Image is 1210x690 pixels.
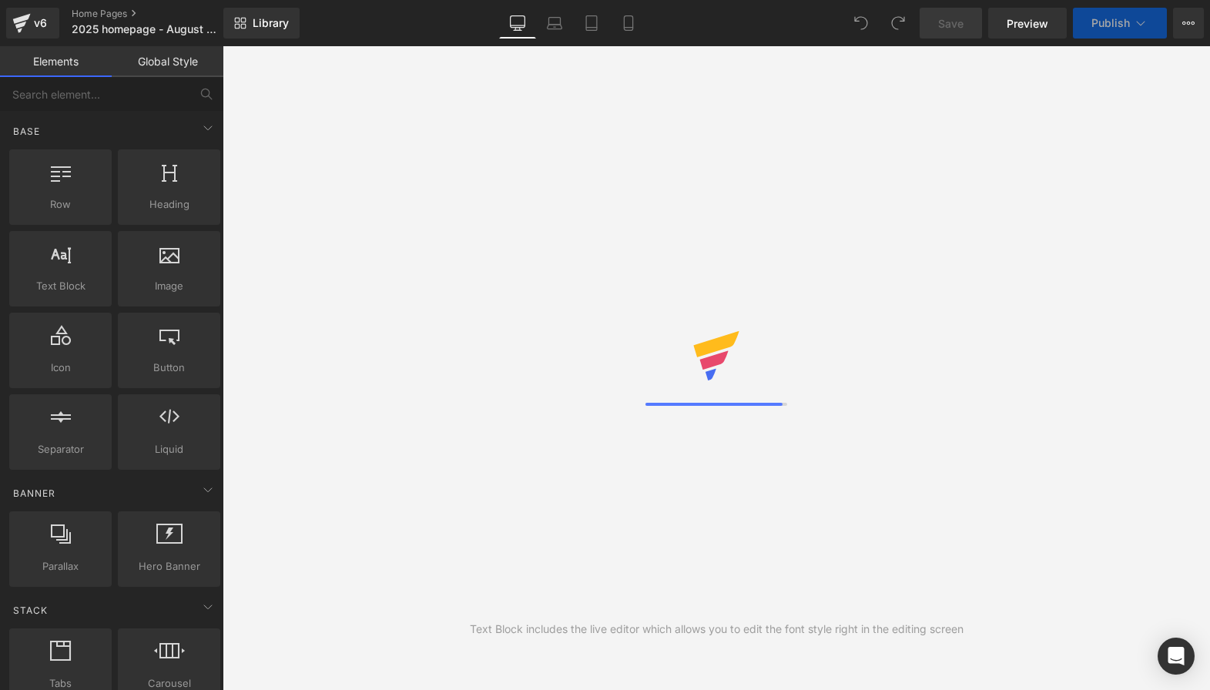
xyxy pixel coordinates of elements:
a: Home Pages [72,8,249,20]
span: Image [122,278,216,294]
div: v6 [31,13,50,33]
a: New Library [223,8,300,39]
a: v6 [6,8,59,39]
span: Hero Banner [122,558,216,574]
span: Library [253,16,289,30]
button: Publish [1073,8,1167,39]
span: Button [122,360,216,376]
a: Desktop [499,8,536,39]
span: Preview [1007,15,1048,32]
span: Save [938,15,964,32]
div: Open Intercom Messenger [1158,638,1195,675]
a: Laptop [536,8,573,39]
span: Separator [14,441,107,457]
button: More [1173,8,1204,39]
span: Row [14,196,107,213]
div: Text Block includes the live editor which allows you to edit the font style right in the editing ... [470,621,964,638]
span: Text Block [14,278,107,294]
span: 2025 homepage - August Sale [72,23,220,35]
span: Liquid [122,441,216,457]
span: Parallax [14,558,107,574]
span: Stack [12,603,49,618]
span: Icon [14,360,107,376]
span: Banner [12,486,57,501]
a: Tablet [573,8,610,39]
a: Preview [988,8,1067,39]
button: Redo [883,8,913,39]
span: Base [12,124,42,139]
span: Publish [1091,17,1130,29]
button: Undo [846,8,876,39]
span: Heading [122,196,216,213]
a: Mobile [610,8,647,39]
a: Global Style [112,46,223,77]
